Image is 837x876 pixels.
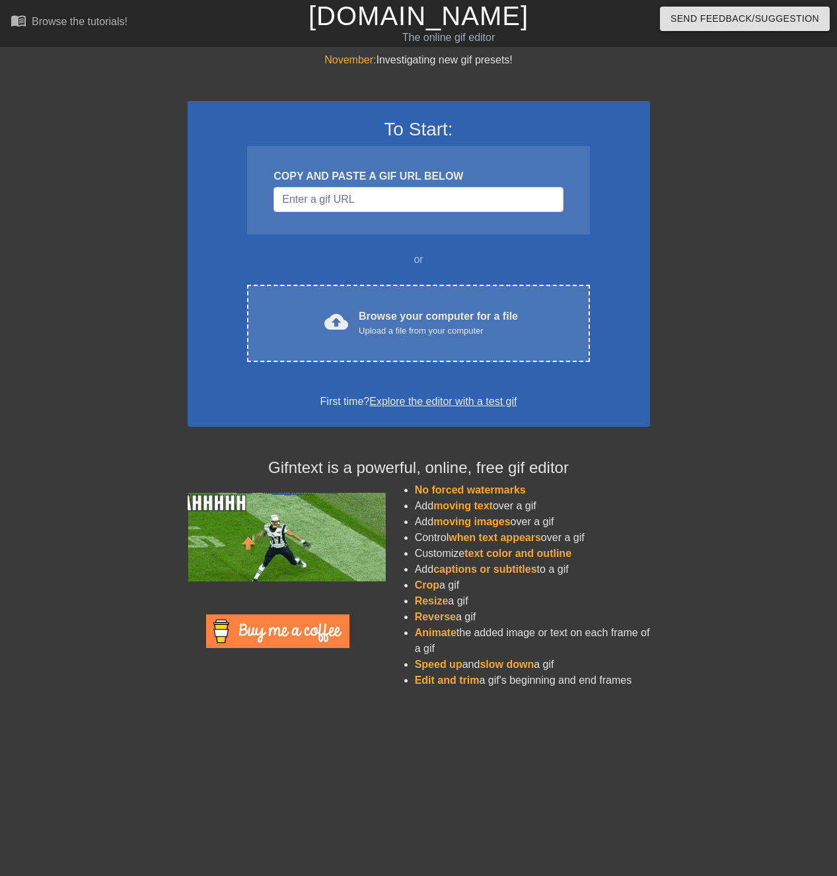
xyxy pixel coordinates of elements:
[480,659,534,670] span: slow down
[415,625,650,657] li: the added image or text on each frame of a gif
[415,673,650,688] li: a gif's beginning and end frames
[11,13,127,33] a: Browse the tutorials!
[324,54,376,65] span: November:
[415,659,462,670] span: Speed up
[369,396,517,407] a: Explore the editor with a test gif
[32,16,127,27] div: Browse the tutorials!
[11,13,26,28] span: menu_book
[309,1,528,30] a: [DOMAIN_NAME]
[415,609,650,625] li: a gif
[415,579,439,591] span: Crop
[222,252,616,268] div: or
[359,324,518,338] div: Upload a file from your computer
[359,309,518,338] div: Browse your computer for a file
[433,516,510,527] span: moving images
[188,493,386,581] img: football_small.gif
[205,118,633,141] h3: To Start:
[188,458,650,478] h4: Gifntext is a powerful, online, free gif editor
[449,532,541,543] span: when text appears
[285,30,611,46] div: The online gif editor
[433,500,493,511] span: moving text
[415,657,650,673] li: and a gif
[415,611,456,622] span: Reverse
[415,562,650,577] li: Add to a gif
[273,187,563,212] input: Username
[433,564,536,575] span: captions or subtitles
[188,52,650,68] div: Investigating new gif presets!
[415,577,650,593] li: a gif
[324,310,348,334] span: cloud_upload
[415,593,650,609] li: a gif
[415,484,526,495] span: No forced watermarks
[415,530,650,546] li: Control over a gif
[205,394,633,410] div: First time?
[415,514,650,530] li: Add over a gif
[415,627,456,638] span: Animate
[671,11,819,27] span: Send Feedback/Suggestion
[415,498,650,514] li: Add over a gif
[273,168,563,184] div: COPY AND PASTE A GIF URL BELOW
[415,675,480,686] span: Edit and trim
[660,7,830,31] button: Send Feedback/Suggestion
[415,546,650,562] li: Customize
[415,595,449,606] span: Resize
[464,548,571,559] span: text color and outline
[206,614,349,648] img: Buy Me A Coffee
